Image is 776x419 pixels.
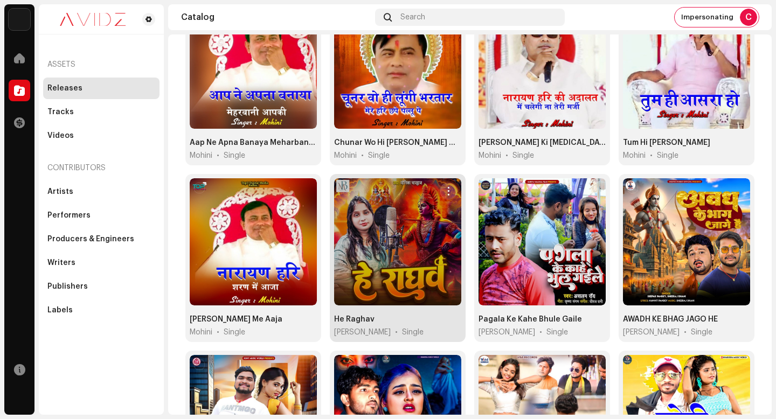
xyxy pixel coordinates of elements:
[47,84,82,93] div: Releases
[190,137,317,148] div: Aap Ne Apna Banaya Meharbani Aapki
[623,137,710,148] div: Tum Hi Aasra Ho
[334,150,357,161] span: Mohini
[47,131,74,140] div: Videos
[650,150,653,161] span: •
[479,327,535,338] span: Aslam Rai
[623,150,646,161] span: Mohini
[479,150,501,161] span: Mohini
[681,13,733,22] span: Impersonating
[684,327,687,338] span: •
[43,101,160,123] re-m-nav-item: Tracks
[47,211,91,220] div: Performers
[334,314,375,325] div: He Raghav
[512,150,534,161] div: Single
[47,235,134,243] div: Producers & Engineers
[368,150,390,161] div: Single
[9,9,30,30] img: 10d72f0b-d06a-424f-aeaa-9c9f537e57b6
[224,327,245,338] div: Single
[43,205,160,226] re-m-nav-item: Performers
[43,125,160,146] re-m-nav-item: Videos
[657,150,678,161] div: Single
[190,150,212,161] span: Mohini
[190,314,282,325] div: Narayan Hari Sharan Me Aaja
[181,13,371,22] div: Catalog
[43,228,160,250] re-m-nav-item: Producers & Engineers
[43,52,160,78] re-a-nav-header: Assets
[43,78,160,99] re-m-nav-item: Releases
[47,108,74,116] div: Tracks
[190,327,212,338] span: Mohini
[47,306,73,315] div: Labels
[691,327,712,338] div: Single
[505,150,508,161] span: •
[479,137,606,148] div: Narayan Hari Ki Adalat Me Chalegi Na Teri Marji
[623,314,718,325] div: AWADH KE BHAG JAGO HE
[402,327,424,338] div: Single
[47,282,88,291] div: Publishers
[43,181,160,202] re-m-nav-item: Artists
[334,327,391,338] span: Monika Bhardwaj
[43,299,160,321] re-m-nav-item: Labels
[217,327,219,338] span: •
[43,155,160,181] re-a-nav-header: Contributors
[479,314,582,325] div: Pagala Ke Kahe Bhule Gaile
[623,327,680,338] span: Deepak Pandey
[546,327,568,338] div: Single
[224,150,245,161] div: Single
[740,9,757,26] div: C
[47,187,73,196] div: Artists
[361,150,364,161] span: •
[395,327,398,338] span: •
[47,259,75,267] div: Writers
[43,276,160,297] re-m-nav-item: Publishers
[217,150,219,161] span: •
[47,13,138,26] img: 0c631eef-60b6-411a-a233-6856366a70de
[43,252,160,274] re-m-nav-item: Writers
[539,327,542,338] span: •
[400,13,425,22] span: Search
[334,137,461,148] div: Chunar Wo Hi Lungi Bhartar Mere Hari Chhape Pallu Pe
